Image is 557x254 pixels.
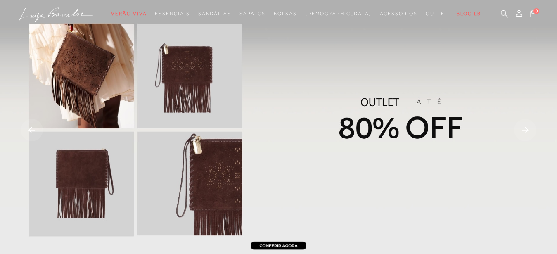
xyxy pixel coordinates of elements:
[426,11,449,17] span: Outlet
[527,9,539,20] button: 0
[457,6,481,21] a: BLOG LB
[155,11,190,17] span: Essenciais
[155,6,190,21] a: categoryNavScreenReaderText
[198,6,231,21] a: categoryNavScreenReaderText
[274,11,297,17] span: Bolsas
[111,6,147,21] a: categoryNavScreenReaderText
[380,11,417,17] span: Acessórios
[305,11,372,17] span: [DEMOGRAPHIC_DATA]
[111,11,147,17] span: Verão Viva
[274,6,297,21] a: categoryNavScreenReaderText
[457,11,481,17] span: BLOG LB
[380,6,417,21] a: categoryNavScreenReaderText
[239,11,265,17] span: Sapatos
[533,8,539,14] span: 0
[426,6,449,21] a: categoryNavScreenReaderText
[198,11,231,17] span: Sandálias
[305,6,372,21] a: noSubCategoriesText
[239,6,265,21] a: categoryNavScreenReaderText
